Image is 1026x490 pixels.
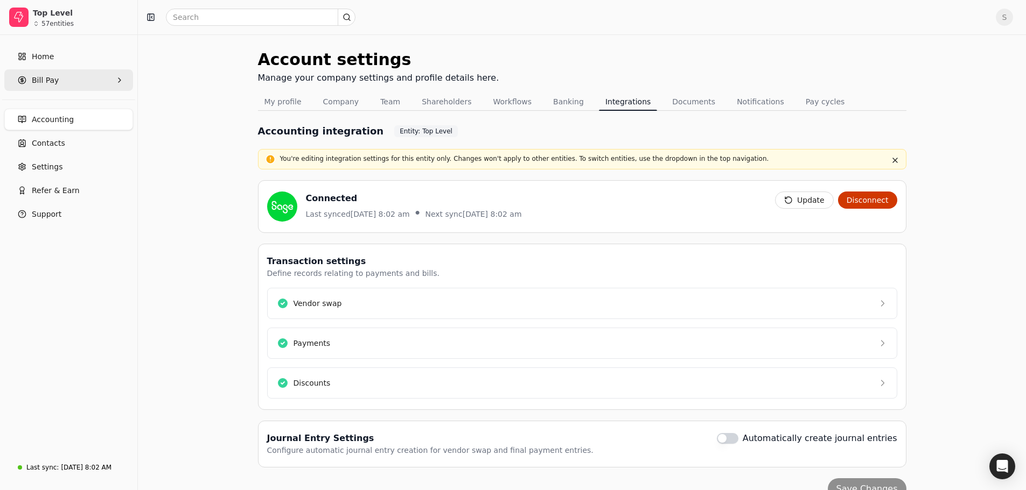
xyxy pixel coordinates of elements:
button: Documents [666,93,722,110]
div: Last sync: [26,463,59,472]
div: Manage your company settings and profile details here. [258,72,499,84]
h1: Accounting integration [258,124,384,138]
div: 57 entities [41,20,74,27]
button: S [996,9,1013,26]
a: Last sync:[DATE] 8:02 AM [4,458,133,477]
a: Accounting [4,109,133,130]
nav: Tabs [258,93,906,111]
div: Discounts [294,378,331,389]
div: [DATE] 8:02 AM [61,463,111,472]
button: Refer & Earn [4,180,133,201]
span: • [414,207,421,219]
span: Accounting [32,114,74,125]
button: Company [317,93,366,110]
button: Pay cycles [799,93,851,110]
span: Bill Pay [32,75,59,86]
div: Open Intercom Messenger [989,453,1015,479]
a: Contacts [4,132,133,154]
span: Home [32,51,54,62]
a: Settings [4,156,133,177]
button: My profile [258,93,308,110]
button: Automatically create journal entries [717,433,738,444]
button: Support [4,203,133,225]
span: Entity: Top Level [400,126,452,136]
div: Configure automatic journal entry creation for vendor swap and final payment entries. [267,445,594,456]
div: Payments [294,338,331,349]
a: Home [4,46,133,67]
span: Support [32,209,61,220]
div: Journal Entry Settings [267,432,594,445]
button: Banking [547,93,590,110]
button: Update [775,191,834,209]
button: Bill Pay [4,69,133,91]
p: You're editing integration settings for this entity only. Changes won't apply to other entities. ... [280,154,884,164]
button: Integrations [599,93,657,110]
button: Shareholders [415,93,478,110]
div: Vendor swap [294,298,342,309]
div: Account settings [258,47,499,72]
div: Define records relating to payments and bills. [267,268,439,279]
div: Top Level [33,8,128,18]
input: Search [166,9,355,26]
button: Discounts [267,367,897,399]
span: Refer & Earn [32,185,80,196]
button: Disconnect [838,191,897,209]
span: Contacts [32,138,65,149]
label: Automatically create journal entries [743,432,897,445]
div: Connected [306,192,522,205]
span: Settings [32,161,62,173]
div: Transaction settings [267,255,439,268]
button: Team [374,93,407,110]
div: Last synced [DATE] 8:02 am Next sync [DATE] 8:02 am [306,205,522,221]
button: Payments [267,328,897,359]
button: Workflows [486,93,538,110]
button: Vendor swap [267,288,897,319]
button: Notifications [730,93,791,110]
